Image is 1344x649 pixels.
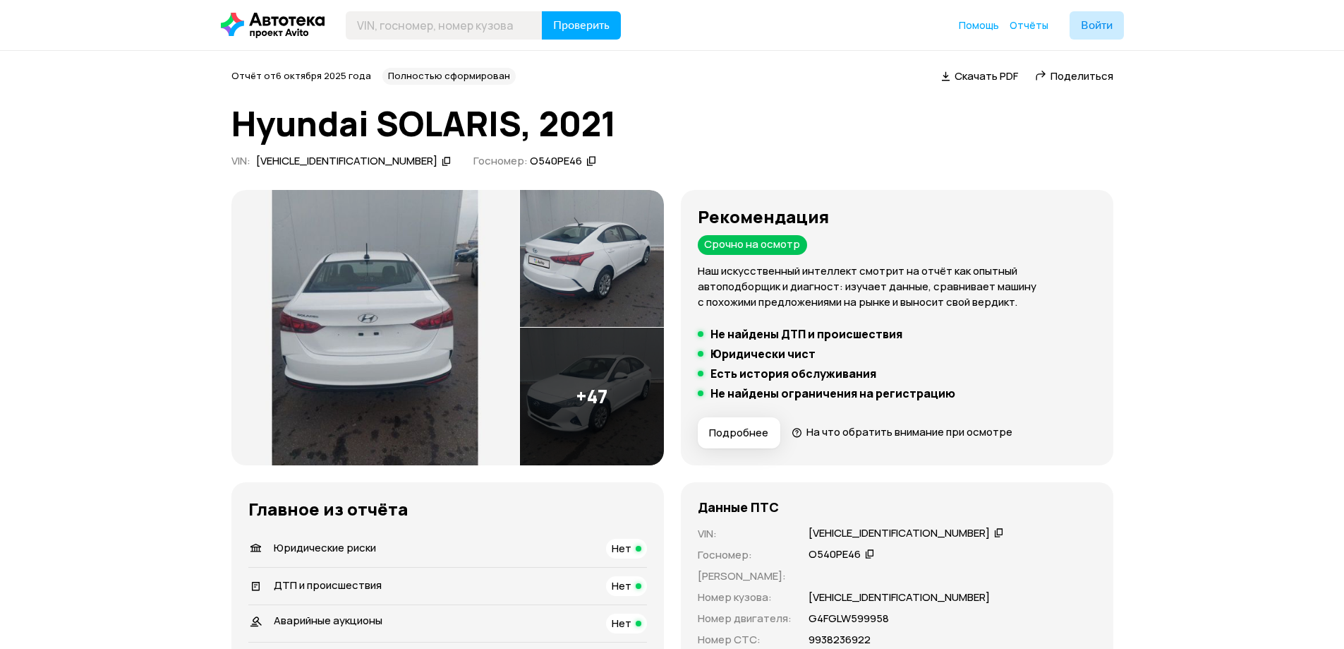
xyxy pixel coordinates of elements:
[698,568,792,584] p: [PERSON_NAME] :
[710,327,902,341] h5: Не найдены ДТП и происшествия
[542,11,621,40] button: Проверить
[382,68,516,85] div: Полностью сформирован
[530,154,582,169] div: О540РЕ46
[473,153,528,168] span: Госномер:
[346,11,543,40] input: VIN, госномер, номер кузова
[809,632,871,648] p: 9938236922
[274,613,382,628] span: Аварийные аукционы
[698,263,1096,310] p: Наш искусственный интеллект смотрит на отчёт как опытный автоподборщик и диагност: изучает данные...
[698,207,1096,227] h3: Рекомендация
[809,526,990,541] div: [VEHICLE_IDENTIFICATION_NUMBER]
[248,499,647,519] h3: Главное из отчёта
[809,611,889,626] p: G4FGLW599958
[231,105,1113,143] h1: Hyundai SOLARIS, 2021
[806,424,1012,439] span: На что обратить внимание при осмотре
[698,611,792,626] p: Номер двигателя :
[612,578,631,593] span: Нет
[274,578,382,593] span: ДТП и происшествия
[1051,69,1113,83] span: Поделиться
[698,547,792,563] p: Госномер :
[809,590,990,605] p: [VEHICLE_IDENTIFICATION_NUMBER]
[231,69,371,82] span: Отчёт от 6 октября 2025 года
[792,424,1013,439] a: На что обратить внимание при осмотре
[955,69,1018,83] span: Скачать PDF
[553,20,610,31] span: Проверить
[274,540,376,555] span: Юридические риски
[698,632,792,648] p: Номер СТС :
[809,547,861,562] div: О540РЕ46
[698,417,780,448] button: Подробнее
[698,526,792,542] p: VIN :
[959,18,999,32] a: Помощь
[710,367,876,381] h5: Есть история обслуживания
[612,616,631,631] span: Нет
[1070,11,1124,40] button: Войти
[709,426,768,440] span: Подробнее
[1081,20,1113,31] span: Войти
[231,153,250,168] span: VIN :
[612,541,631,556] span: Нет
[256,154,437,169] div: [VEHICLE_IDENTIFICATION_NUMBER]
[1010,18,1048,32] a: Отчёты
[698,590,792,605] p: Номер кузова :
[710,386,955,400] h5: Не найдены ограничения на регистрацию
[698,499,779,515] h4: Данные ПТС
[710,347,816,361] h5: Юридически чист
[941,69,1018,83] a: Скачать PDF
[698,235,807,255] div: Срочно на осмотр
[1035,69,1113,83] a: Поделиться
